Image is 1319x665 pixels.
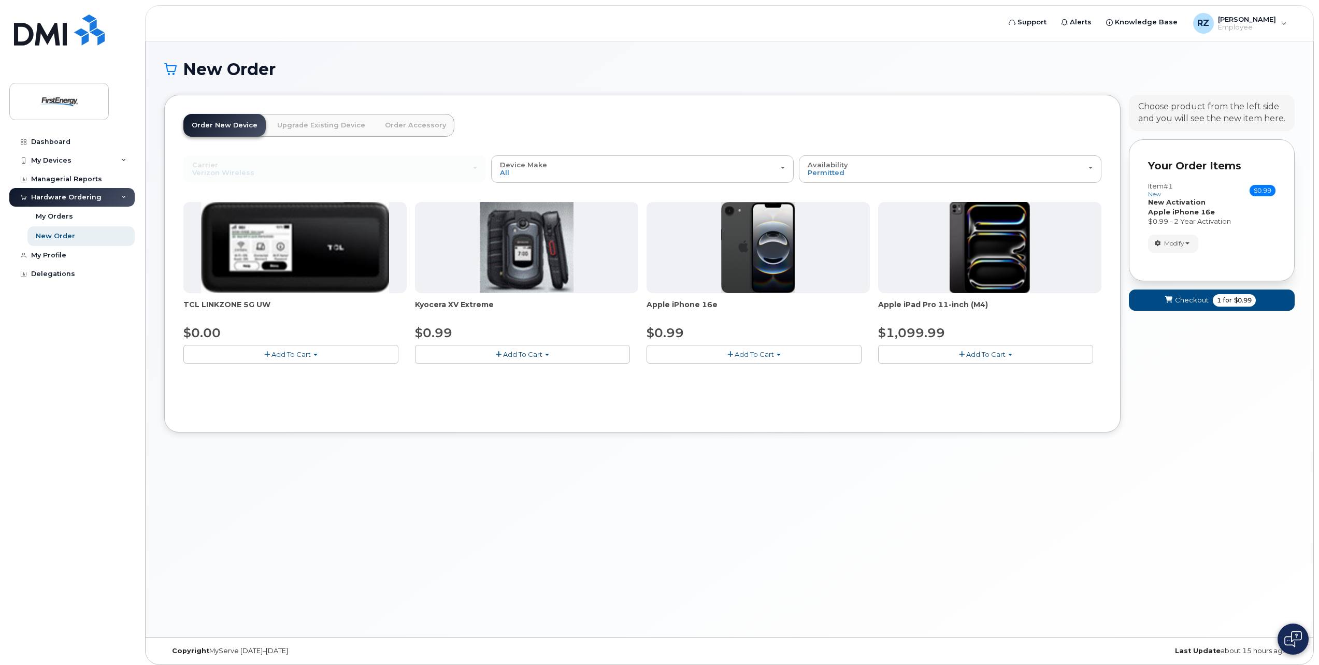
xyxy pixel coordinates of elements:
[647,299,870,320] div: Apple iPhone 16e
[500,168,509,177] span: All
[1234,296,1252,305] span: $0.99
[878,299,1101,320] div: Apple iPad Pro 11-inch (M4)
[491,155,794,182] button: Device Make All
[1284,631,1302,647] img: Open chat
[415,325,452,340] span: $0.99
[503,350,542,358] span: Add To Cart
[1175,295,1209,305] span: Checkout
[1250,185,1275,196] span: $0.99
[183,345,398,363] button: Add To Cart
[164,60,1295,78] h1: New Order
[918,647,1295,655] div: about 15 hours ago
[721,202,796,293] img: iphone16e.png
[1148,191,1161,198] small: new
[1138,101,1285,125] div: Choose product from the left side and you will see the new item here.
[183,299,407,320] div: TCL LINKZONE 5G UW
[950,202,1030,293] img: ipad_pro_11_m4.png
[201,202,389,293] img: linkzone5g.png
[808,168,844,177] span: Permitted
[878,325,945,340] span: $1,099.99
[1148,182,1173,197] h3: Item
[735,350,774,358] span: Add To Cart
[1164,239,1184,248] span: Modify
[878,345,1093,363] button: Add To Cart
[480,202,574,293] img: xvextreme.gif
[1164,182,1173,190] span: #1
[415,299,638,320] div: Kyocera XV Extreme
[377,114,454,137] a: Order Accessory
[172,647,209,655] strong: Copyright
[647,345,862,363] button: Add To Cart
[271,350,311,358] span: Add To Cart
[1148,158,1275,174] p: Your Order Items
[1148,208,1215,216] strong: Apple iPhone 16e
[164,647,541,655] div: MyServe [DATE]–[DATE]
[269,114,374,137] a: Upgrade Existing Device
[1129,290,1295,311] button: Checkout 1 for $0.99
[1148,198,1206,206] strong: New Activation
[415,345,630,363] button: Add To Cart
[647,325,684,340] span: $0.99
[1217,296,1221,305] span: 1
[966,350,1006,358] span: Add To Cart
[799,155,1101,182] button: Availability Permitted
[500,161,547,169] span: Device Make
[1221,296,1234,305] span: for
[808,161,848,169] span: Availability
[1148,235,1198,253] button: Modify
[1148,216,1275,226] div: $0.99 - 2 Year Activation
[1175,647,1221,655] strong: Last Update
[183,114,266,137] a: Order New Device
[183,325,221,340] span: $0.00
